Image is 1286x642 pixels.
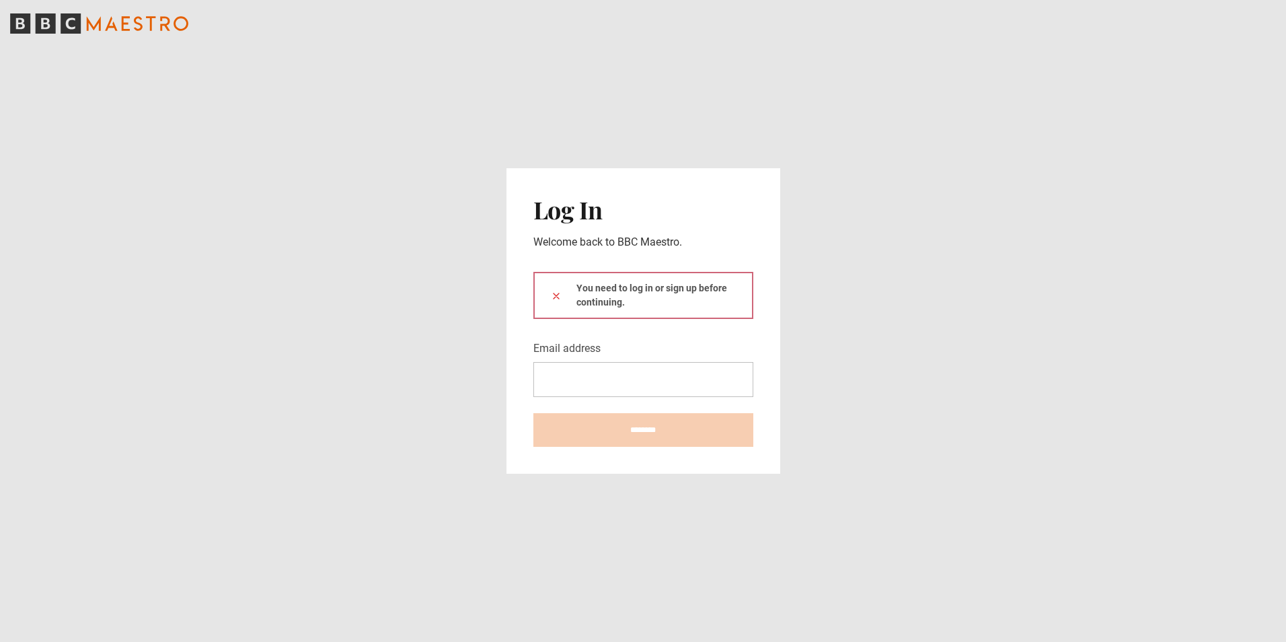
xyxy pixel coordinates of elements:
[533,272,753,319] div: You need to log in or sign up before continuing.
[10,13,188,34] svg: BBC Maestro
[533,195,753,223] h2: Log In
[533,234,753,250] p: Welcome back to BBC Maestro.
[533,341,601,357] label: Email address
